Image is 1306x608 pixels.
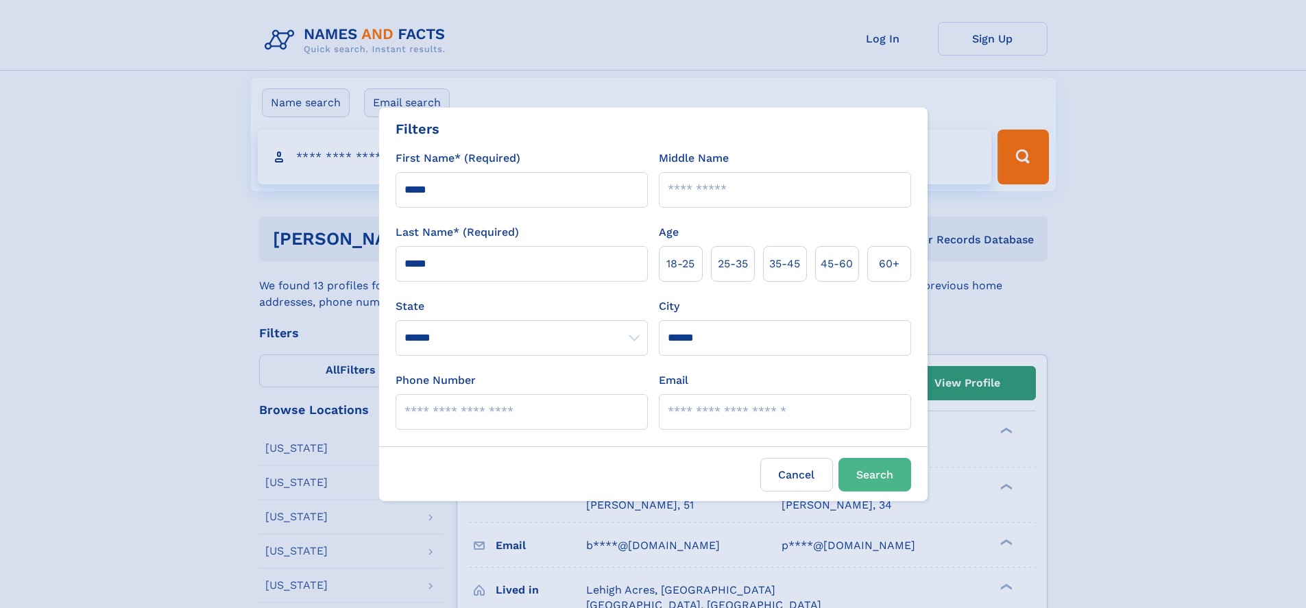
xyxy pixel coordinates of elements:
label: State [396,298,648,315]
button: Search [838,458,911,491]
label: Cancel [760,458,833,491]
label: Last Name* (Required) [396,224,519,241]
span: 25‑35 [718,256,748,272]
span: 18‑25 [666,256,694,272]
label: Middle Name [659,150,729,167]
label: Phone Number [396,372,476,389]
span: 35‑45 [769,256,800,272]
label: City [659,298,679,315]
span: 60+ [879,256,899,272]
label: Age [659,224,679,241]
label: First Name* (Required) [396,150,520,167]
div: Filters [396,119,439,139]
span: 45‑60 [821,256,853,272]
label: Email [659,372,688,389]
